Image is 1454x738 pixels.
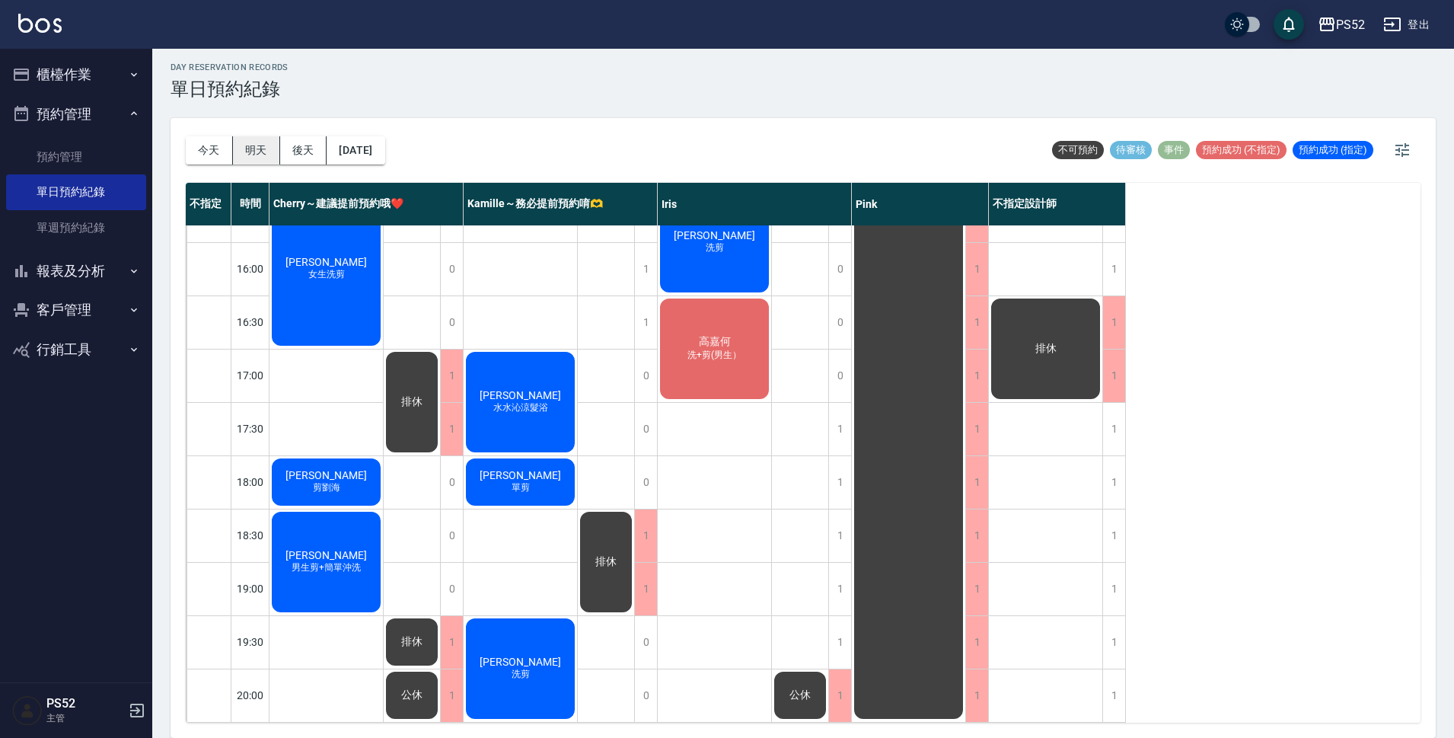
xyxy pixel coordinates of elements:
div: 1 [965,510,988,562]
span: 排休 [398,395,426,409]
div: 1 [828,563,851,615]
p: 主管 [46,711,124,725]
div: 1 [1102,616,1125,669]
button: 今天 [186,136,233,165]
span: 單剪 [509,481,533,494]
div: 1 [634,243,657,296]
div: 17:00 [231,349,269,402]
div: PS52 [1336,15,1365,34]
span: 排休 [592,555,620,569]
span: 排休 [398,635,426,649]
div: 1 [1102,350,1125,402]
span: 不可預約 [1052,143,1104,157]
div: 1 [828,456,851,509]
span: 水水沁涼髮浴 [490,401,551,414]
span: 公休 [398,688,426,702]
span: 高嘉何 [696,335,734,349]
div: 0 [634,669,657,722]
button: 客戶管理 [6,290,146,330]
div: 1 [965,563,988,615]
a: 預約管理 [6,139,146,174]
h3: 單日預約紀錄 [171,78,289,100]
div: 1 [828,403,851,455]
div: 1 [440,616,463,669]
div: 0 [634,350,657,402]
div: 0 [440,296,463,349]
div: 0 [828,243,851,296]
span: 預約成功 (指定) [1293,143,1373,157]
button: 櫃檯作業 [6,55,146,94]
div: Kamille～務必提前預約唷🫶 [464,183,658,225]
span: [PERSON_NAME] [477,469,564,481]
span: [PERSON_NAME] [477,656,564,668]
div: 17:30 [231,402,269,455]
div: 1 [965,350,988,402]
h5: PS52 [46,696,124,711]
div: 1 [440,350,463,402]
div: 0 [634,616,657,669]
div: 不指定 [186,183,231,225]
div: 時間 [231,183,269,225]
div: 不指定設計師 [989,183,1126,225]
span: 洗剪 [703,241,727,254]
div: 1 [828,510,851,562]
div: 18:30 [231,509,269,562]
div: 16:30 [231,296,269,349]
button: 行銷工具 [6,330,146,369]
div: 0 [440,243,463,296]
div: Cherry～建議提前預約哦❤️ [269,183,464,225]
div: 1 [634,510,657,562]
div: 1 [965,403,988,455]
div: 19:00 [231,562,269,615]
button: 明天 [233,136,280,165]
span: 男生剪+簡單沖洗 [289,561,364,574]
div: 1 [965,243,988,296]
div: 1 [965,616,988,669]
span: [PERSON_NAME] [671,229,758,241]
div: 1 [1102,510,1125,562]
div: 1 [1102,669,1125,722]
span: [PERSON_NAME] [282,469,370,481]
div: 1 [965,296,988,349]
div: 1 [965,669,988,722]
div: 20:00 [231,669,269,722]
div: 1 [634,296,657,349]
div: 1 [1102,243,1125,296]
span: 公休 [786,688,814,702]
div: 1 [1102,563,1125,615]
div: Iris [658,183,852,225]
div: 1 [828,616,851,669]
span: 預約成功 (不指定) [1196,143,1287,157]
div: 1 [1102,296,1125,349]
div: 16:00 [231,242,269,296]
div: Pink [852,183,989,225]
div: 1 [1102,456,1125,509]
div: 0 [440,510,463,562]
button: save [1274,9,1304,40]
span: 排休 [1032,342,1060,356]
div: 1 [965,456,988,509]
div: 0 [440,456,463,509]
div: 1 [440,669,463,722]
img: Logo [18,14,62,33]
div: 1 [440,403,463,455]
span: [PERSON_NAME] [477,389,564,401]
span: 剪劉海 [310,481,343,494]
button: [DATE] [327,136,384,165]
h2: day Reservation records [171,62,289,72]
button: PS52 [1312,9,1371,40]
span: 待審核 [1110,143,1152,157]
button: 後天 [280,136,327,165]
button: 報表及分析 [6,251,146,291]
a: 單日預約紀錄 [6,174,146,209]
span: [PERSON_NAME] [282,549,370,561]
div: 0 [634,403,657,455]
span: [PERSON_NAME] [282,256,370,268]
button: 預約管理 [6,94,146,134]
div: 1 [634,563,657,615]
div: 1 [828,669,851,722]
span: 洗剪 [509,668,533,681]
div: 0 [634,456,657,509]
span: 洗+剪(男生） [684,349,745,362]
button: 登出 [1377,11,1436,39]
